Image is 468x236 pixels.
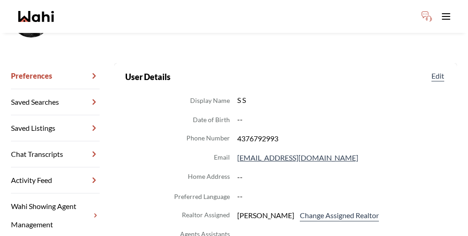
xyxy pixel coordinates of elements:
dd: -- [237,171,446,183]
a: Activity Feed [11,167,100,193]
dd: [EMAIL_ADDRESS][DOMAIN_NAME] [237,152,446,164]
dt: Home Address [188,171,230,183]
dd: -- [237,113,446,125]
dt: Preferred Language [174,191,230,202]
h2: User Details [125,70,170,83]
dd: S S [237,94,446,106]
dd: 4376792993 [237,133,446,145]
a: Saved Searches [11,89,100,115]
button: Change Assigned Realtor [298,209,381,221]
dt: Display Name [190,95,230,106]
a: Saved Listings [11,115,100,141]
span: [PERSON_NAME] [237,209,294,221]
a: Wahi homepage [18,11,54,22]
button: Toggle open navigation menu [437,7,455,26]
a: Preferences [11,63,100,89]
a: Chat Transcripts [11,141,100,167]
dt: Email [214,152,230,164]
dt: Realtor Assigned [182,209,230,221]
dt: Phone Number [186,133,230,145]
button: Edit [430,70,446,81]
dt: Date of Birth [193,114,230,125]
dd: -- [237,190,446,202]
